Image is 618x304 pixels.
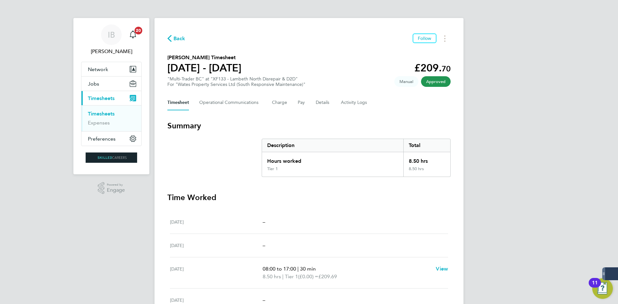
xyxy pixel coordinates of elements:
[418,35,431,41] span: Follow
[592,278,613,299] button: Open Resource Center, 11 new notifications
[88,111,115,117] a: Timesheets
[436,265,448,273] a: View
[173,35,185,42] span: Back
[436,266,448,272] span: View
[421,76,451,87] span: This timesheet has been approved.
[267,166,278,171] div: Tier 1
[107,182,125,188] span: Powered by
[272,95,287,110] button: Charge
[81,105,141,131] div: Timesheets
[170,218,263,226] div: [DATE]
[262,152,403,166] div: Hours worked
[439,33,451,43] button: Timesheets Menu
[442,64,451,73] span: 70
[170,265,263,281] div: [DATE]
[167,54,241,61] h2: [PERSON_NAME] Timesheet
[263,297,265,303] span: –
[167,95,189,110] button: Timesheet
[263,273,281,280] span: 8.50 hrs
[167,82,305,87] div: For "Wates Property Services Ltd (South Responsive Maintenance)"
[81,77,141,91] button: Jobs
[170,296,263,304] div: [DATE]
[403,152,450,166] div: 8.50 hrs
[297,266,299,272] span: |
[300,266,316,272] span: 30 min
[167,121,451,131] h3: Summary
[81,62,141,76] button: Network
[167,192,451,203] h3: Time Worked
[81,91,141,105] button: Timesheets
[403,166,450,177] div: 8.50 hrs
[403,139,450,152] div: Total
[88,120,110,126] a: Expenses
[413,33,436,43] button: Follow
[263,219,265,225] span: –
[170,242,263,249] div: [DATE]
[81,132,141,146] button: Preferences
[414,62,451,74] app-decimal: £209.
[167,76,305,87] div: "Multi-Trader BC" at "XF133 - Lambeth North Disrepair & D2D"
[298,95,305,110] button: Pay
[394,76,418,87] span: This timesheet was manually created.
[98,182,125,194] a: Powered byEngage
[81,24,142,55] a: IB[PERSON_NAME]
[592,283,598,291] div: 11
[88,136,116,142] span: Preferences
[108,31,115,39] span: IB
[73,18,149,174] nav: Main navigation
[88,95,115,101] span: Timesheets
[199,95,262,110] button: Operational Communications
[318,273,337,280] span: £209.69
[167,34,185,42] button: Back
[316,95,331,110] button: Details
[81,152,142,163] a: Go to home page
[86,152,137,163] img: skilledcareers-logo-retina.png
[298,273,318,280] span: (£0.00) =
[81,48,142,55] span: Isabelle Blackhall
[262,139,451,177] div: Summary
[263,266,296,272] span: 08:00 to 17:00
[107,188,125,193] span: Engage
[167,61,241,74] h1: [DATE] - [DATE]
[341,95,368,110] button: Activity Logs
[135,27,142,34] span: 20
[285,273,298,281] span: Tier 1
[262,139,403,152] div: Description
[88,81,99,87] span: Jobs
[88,66,108,72] span: Network
[126,24,139,45] a: 20
[263,242,265,248] span: –
[282,273,284,280] span: |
